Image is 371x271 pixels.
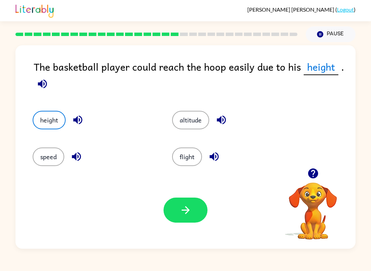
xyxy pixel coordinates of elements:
button: altitude [172,111,209,129]
img: Literably [15,3,54,18]
button: speed [33,148,64,166]
div: ( ) [247,6,356,13]
div: The basketball player could reach the hoop easily due to his . [34,59,356,97]
a: Logout [337,6,354,13]
span: height [304,59,338,75]
video: Your browser must support playing .mp4 files to use Literably. Please try using another browser. [279,172,347,240]
button: flight [172,148,202,166]
span: [PERSON_NAME] [PERSON_NAME] [247,6,335,13]
button: Pause [306,26,356,42]
button: height [33,111,66,129]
